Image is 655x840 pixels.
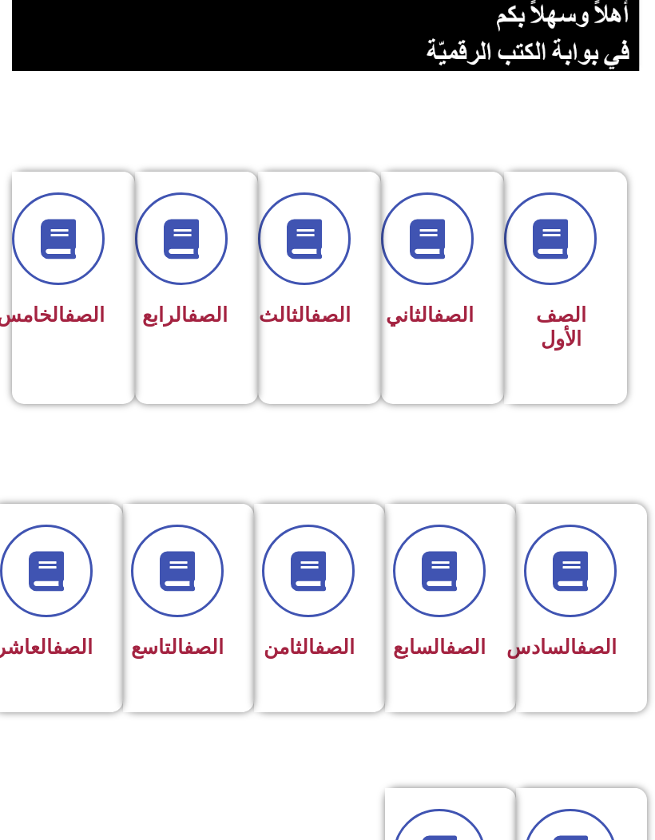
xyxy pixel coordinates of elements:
a: الصف [446,636,486,659]
a: الصف [188,303,228,327]
span: السابع [393,636,486,659]
a: الصف [311,303,351,327]
a: الصف [53,636,93,659]
a: الصف [65,303,105,327]
span: الثالث [259,303,351,327]
span: الصف الأول [536,303,586,351]
span: السادس [506,636,617,659]
a: الصف [315,636,355,659]
span: التاسع [131,636,224,659]
span: الرابع [142,303,228,327]
a: الصف [434,303,474,327]
a: الصف [184,636,224,659]
a: الصف [577,636,617,659]
span: الثامن [264,636,355,659]
span: الثاني [386,303,474,327]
